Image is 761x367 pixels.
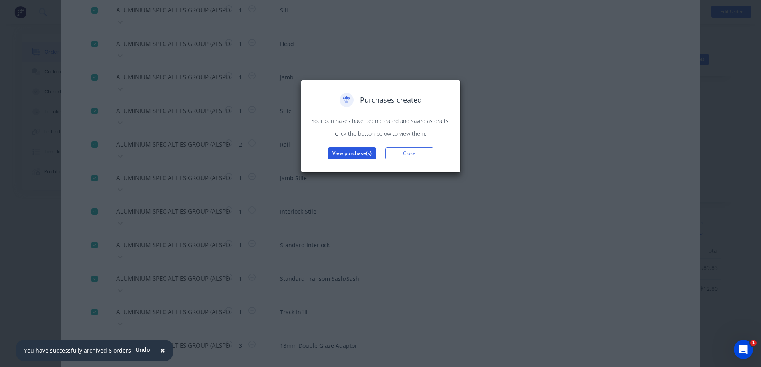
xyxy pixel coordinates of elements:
[360,95,422,105] span: Purchases created
[152,341,173,360] button: Close
[131,344,155,356] button: Undo
[160,345,165,356] span: ×
[24,346,131,355] div: You have successfully archived 6 orders
[309,129,452,138] p: Click the button below to view them.
[328,147,376,159] button: View purchase(s)
[309,117,452,125] p: Your purchases have been created and saved as drafts.
[385,147,433,159] button: Close
[750,340,757,346] span: 1
[734,340,753,359] iframe: Intercom live chat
